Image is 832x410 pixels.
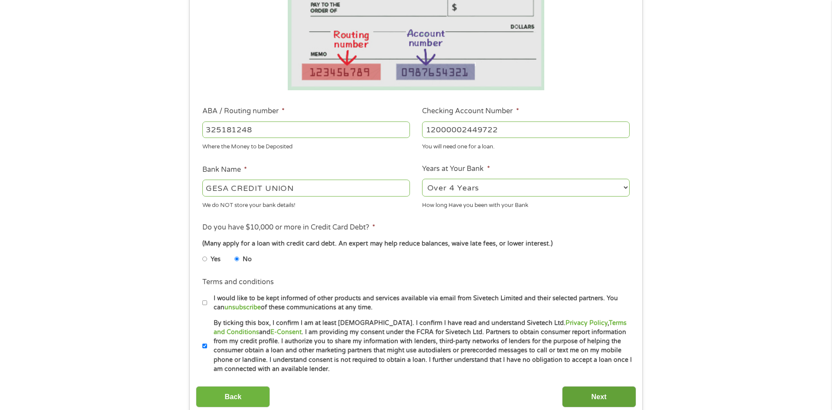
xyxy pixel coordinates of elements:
[202,198,410,210] div: We do NOT store your bank details!
[202,278,274,287] label: Terms and conditions
[207,318,632,374] label: By ticking this box, I confirm I am at least [DEMOGRAPHIC_DATA]. I confirm I have read and unders...
[270,328,302,336] a: E-Consent
[202,223,375,232] label: Do you have $10,000 or more in Credit Card Debt?
[422,121,630,138] input: 345634636
[207,294,632,312] label: I would like to be kept informed of other products and services available via email from Sivetech...
[422,164,490,174] label: Years at Your Bank
[202,239,630,249] div: (Many apply for a loan with credit card debt. An expert may help reduce balances, waive late fees...
[211,255,221,264] label: Yes
[214,319,627,336] a: Terms and Conditions
[202,107,285,116] label: ABA / Routing number
[562,386,636,407] input: Next
[565,319,608,327] a: Privacy Policy
[196,386,270,407] input: Back
[422,198,630,210] div: How long Have you been with your Bank
[202,140,410,151] div: Where the Money to be Deposited
[243,255,252,264] label: No
[422,140,630,151] div: You will need one for a loan.
[422,107,519,116] label: Checking Account Number
[202,165,247,174] label: Bank Name
[202,121,410,138] input: 263177916
[224,304,261,311] a: unsubscribe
